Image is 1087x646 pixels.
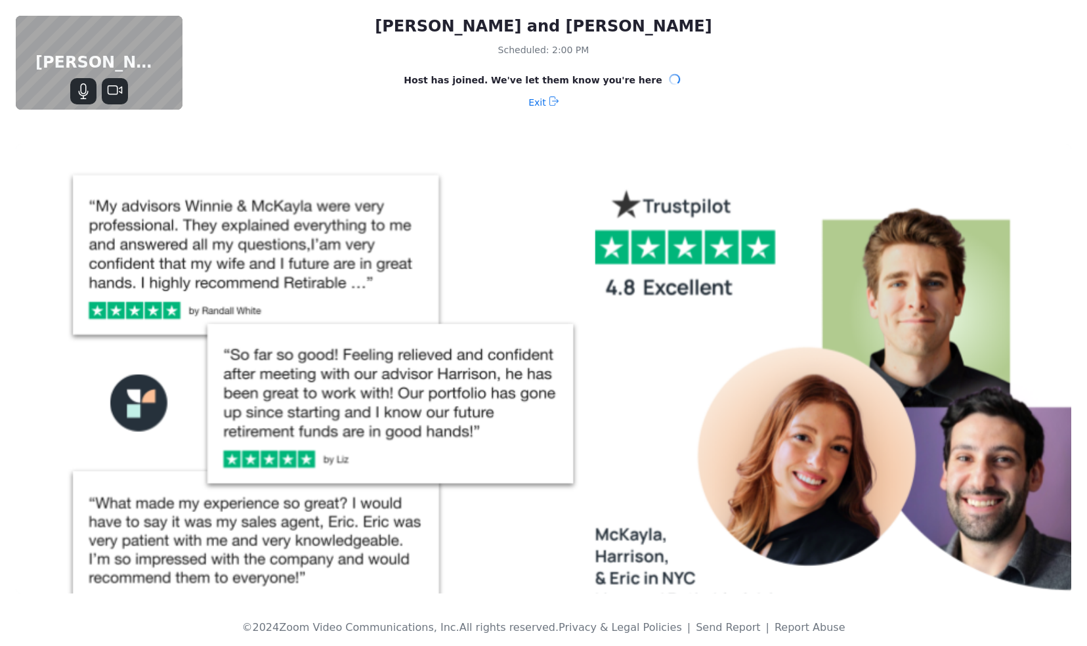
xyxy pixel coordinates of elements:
[687,621,691,634] span: |
[528,92,559,113] button: Exit
[252,621,279,634] span: 2024
[279,621,459,634] span: Zoom Video Communications, Inc.
[404,74,662,87] span: Host has joined. We've let them know you're here
[102,78,128,104] button: Stop Video
[775,620,845,635] button: Report Abuse
[197,16,890,37] div: [PERSON_NAME] and [PERSON_NAME]
[197,42,890,58] div: Scheduled: 2:00 PM
[242,621,252,634] span: ©
[16,144,1071,593] img: waiting room background
[696,620,760,635] button: Send Report
[70,78,96,104] button: Mute
[766,621,769,634] span: |
[559,621,682,634] a: Privacy & Legal Policies
[528,92,546,113] span: Exit
[459,621,559,634] span: All rights reserved.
